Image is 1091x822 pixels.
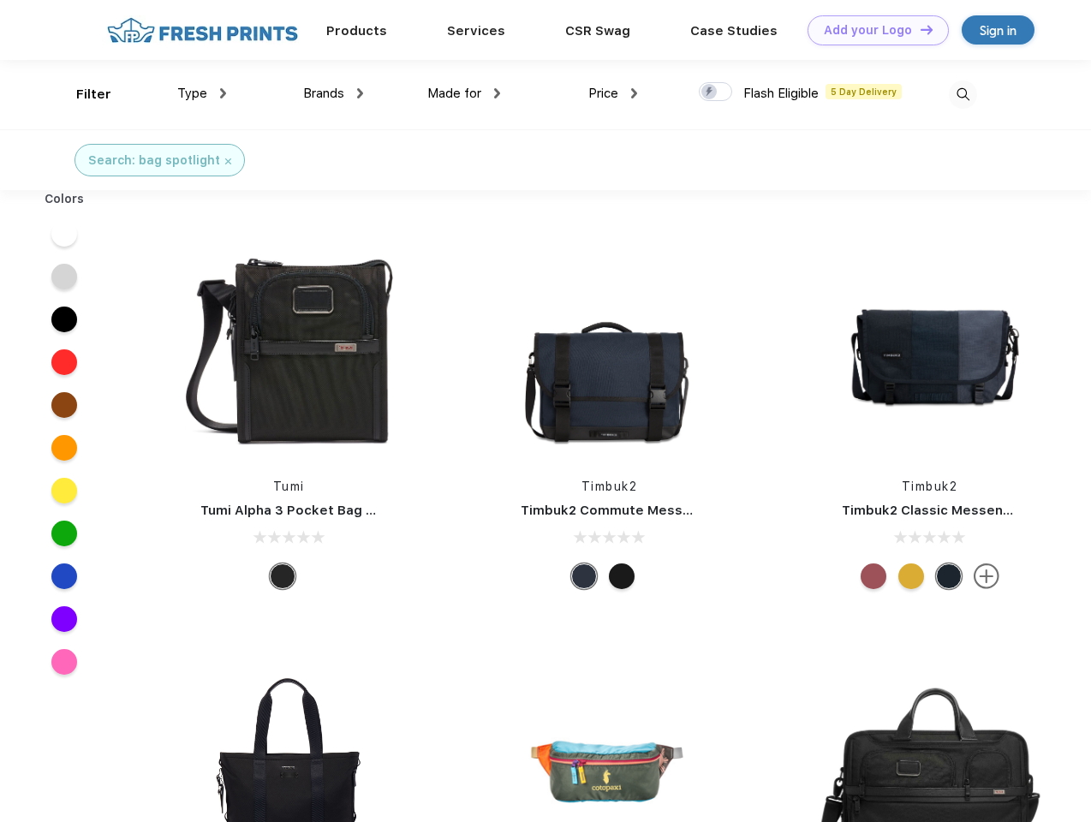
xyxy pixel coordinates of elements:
span: Price [588,86,618,101]
img: dropdown.png [494,88,500,98]
img: dropdown.png [220,88,226,98]
img: func=resize&h=266 [175,233,402,461]
a: Tumi [273,479,305,493]
img: fo%20logo%202.webp [102,15,303,45]
span: Type [177,86,207,101]
a: Products [326,23,387,39]
img: filter_cancel.svg [225,158,231,164]
img: func=resize&h=266 [816,233,1044,461]
img: dropdown.png [357,88,363,98]
a: Sign in [962,15,1034,45]
a: Timbuk2 Classic Messenger Bag [842,503,1054,518]
div: Search: bag spotlight [88,152,220,170]
div: Eco Monsoon [936,563,962,589]
img: more.svg [974,563,999,589]
a: Timbuk2 [581,479,638,493]
div: Colors [32,190,98,208]
span: Made for [427,86,481,101]
div: Eco Collegiate Red [861,563,886,589]
div: Eco Amber [898,563,924,589]
div: Eco Black [609,563,635,589]
a: Tumi Alpha 3 Pocket Bag Small [200,503,401,518]
div: Add your Logo [824,23,912,38]
span: 5 Day Delivery [826,84,902,99]
img: DT [921,25,933,34]
img: desktop_search.svg [949,80,977,109]
span: Brands [303,86,344,101]
a: Timbuk2 [902,479,958,493]
div: Sign in [980,21,1016,40]
span: Flash Eligible [743,86,819,101]
div: Black [270,563,295,589]
img: func=resize&h=266 [495,233,723,461]
div: Filter [76,85,111,104]
div: Eco Nautical [571,563,597,589]
a: Timbuk2 Commute Messenger Bag [521,503,750,518]
img: dropdown.png [631,88,637,98]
